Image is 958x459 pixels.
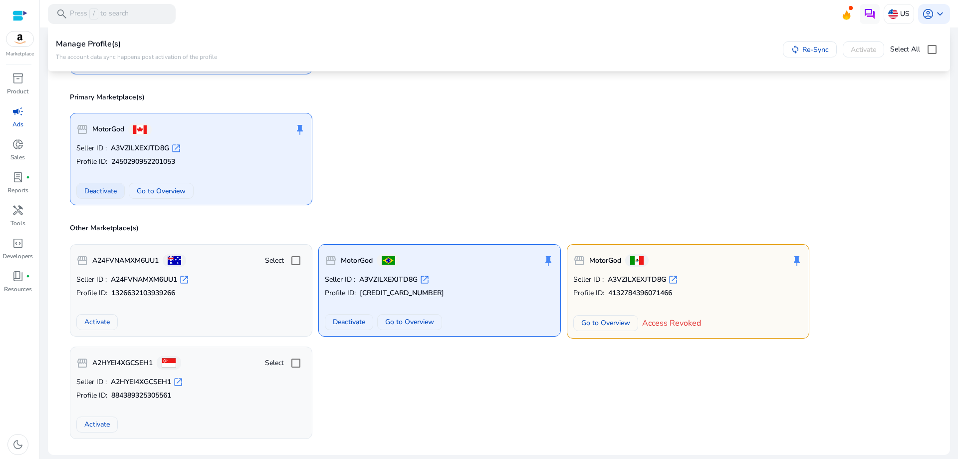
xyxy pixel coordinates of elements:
[76,391,107,401] span: Profile ID:
[70,92,934,102] p: Primary Marketplace(s)
[783,41,837,57] button: Re-Sync
[265,358,284,368] span: Select
[6,31,33,46] img: amazon.svg
[26,175,30,179] span: fiber_manual_record
[76,157,107,167] span: Profile ID:
[420,275,430,285] span: open_in_new
[4,285,32,294] p: Resources
[385,317,434,327] span: Go to Overview
[111,391,171,401] b: 884389325305561
[12,439,24,451] span: dark_mode
[360,288,444,298] b: [CREDIT_CARD_NUMBER]
[111,377,171,387] b: A2HYEI4XGCSEH1
[6,50,34,58] p: Marketplace
[84,419,110,430] span: Activate
[111,157,175,167] b: 2450290952201053
[129,183,194,199] button: Go to Overview
[668,275,678,285] span: open_in_new
[922,8,934,20] span: account_circle
[573,255,585,267] span: storefront
[10,219,25,228] p: Tools
[70,8,129,19] p: Press to search
[934,8,946,20] span: keyboard_arrow_down
[802,44,829,54] span: Re-Sync
[12,72,24,84] span: inventory_2
[2,252,33,261] p: Developers
[92,124,124,134] b: MotorGod
[76,377,107,387] span: Seller ID :
[12,120,23,129] p: Ads
[7,186,28,195] p: Reports
[179,275,189,285] span: open_in_new
[642,317,701,329] span: Access Revoked
[76,123,88,135] span: storefront
[341,256,373,266] b: MotorGod
[56,52,217,60] p: The account data sync happens post activation of the profile
[84,186,117,196] span: Deactivate
[76,417,118,433] button: Activate
[76,357,88,369] span: storefront
[12,105,24,117] span: campaign
[589,256,621,266] b: MotorGod
[76,255,88,267] span: storefront
[70,223,934,233] p: Other Marketplace(s)
[573,275,604,285] span: Seller ID :
[581,318,630,328] span: Go to Overview
[56,39,217,49] h4: Manage Profile(s)
[888,9,898,19] img: us.svg
[111,143,169,153] b: A3VZILXEXJTD8G
[56,8,68,20] span: search
[265,256,284,266] span: Select
[76,183,125,199] button: Deactivate
[7,87,28,96] p: Product
[359,275,418,285] b: A3VZILXEXJTD8G
[608,288,672,298] b: 4132784396071466
[12,204,24,216] span: handyman
[137,186,186,196] span: Go to Overview
[111,275,177,285] b: A24FVNAMXM6UU1
[76,275,107,285] span: Seller ID :
[26,274,30,278] span: fiber_manual_record
[325,255,337,267] span: storefront
[325,288,356,298] span: Profile ID:
[76,288,107,298] span: Profile ID:
[573,315,638,331] button: Go to Overview
[377,314,442,330] button: Go to Overview
[76,314,118,330] button: Activate
[111,288,175,298] b: 1326632103939266
[89,8,98,19] span: /
[608,275,666,285] b: A3VZILXEXJTD8G
[12,171,24,183] span: lab_profile
[173,377,183,387] span: open_in_new
[92,358,153,368] b: A2HYEI4XGCSEH1
[10,153,25,162] p: Sales
[333,317,365,327] span: Deactivate
[171,143,181,153] span: open_in_new
[325,314,373,330] button: Deactivate
[890,44,920,54] span: Select All
[12,270,24,282] span: book_4
[12,237,24,249] span: code_blocks
[76,143,107,153] span: Seller ID :
[325,275,355,285] span: Seller ID :
[900,5,910,22] p: US
[92,256,159,266] b: A24FVNAMXM6UU1
[12,138,24,150] span: donut_small
[84,317,110,327] span: Activate
[791,45,800,54] mat-icon: sync
[573,288,604,298] span: Profile ID:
